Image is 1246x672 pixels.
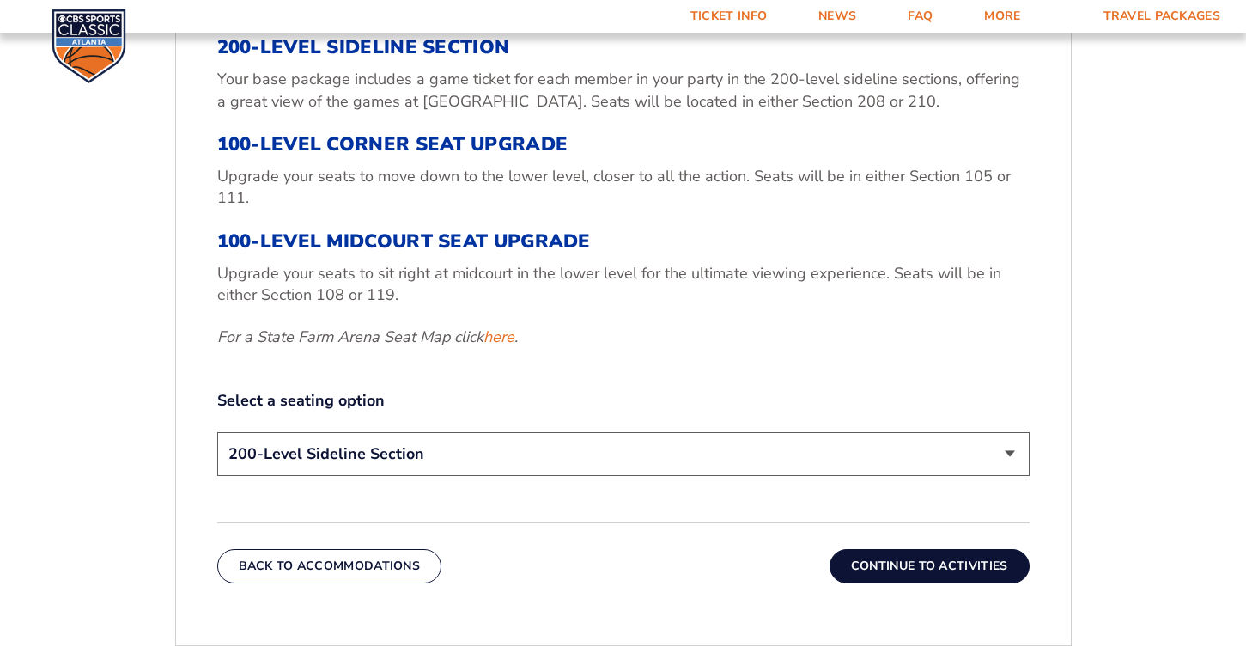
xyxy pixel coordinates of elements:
[217,230,1030,253] h3: 100-Level Midcourt Seat Upgrade
[217,166,1030,209] p: Upgrade your seats to move down to the lower level, closer to all the action. Seats will be in ei...
[52,9,126,83] img: CBS Sports Classic
[217,263,1030,306] p: Upgrade your seats to sit right at midcourt in the lower level for the ultimate viewing experienc...
[217,133,1030,156] h3: 100-Level Corner Seat Upgrade
[217,36,1030,58] h3: 200-Level Sideline Section
[217,327,518,347] em: For a State Farm Arena Seat Map click .
[217,69,1030,112] p: Your base package includes a game ticket for each member in your party in the 200-level sideline ...
[830,549,1030,583] button: Continue To Activities
[217,549,442,583] button: Back To Accommodations
[217,390,1030,412] label: Select a seating option
[483,327,514,348] a: here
